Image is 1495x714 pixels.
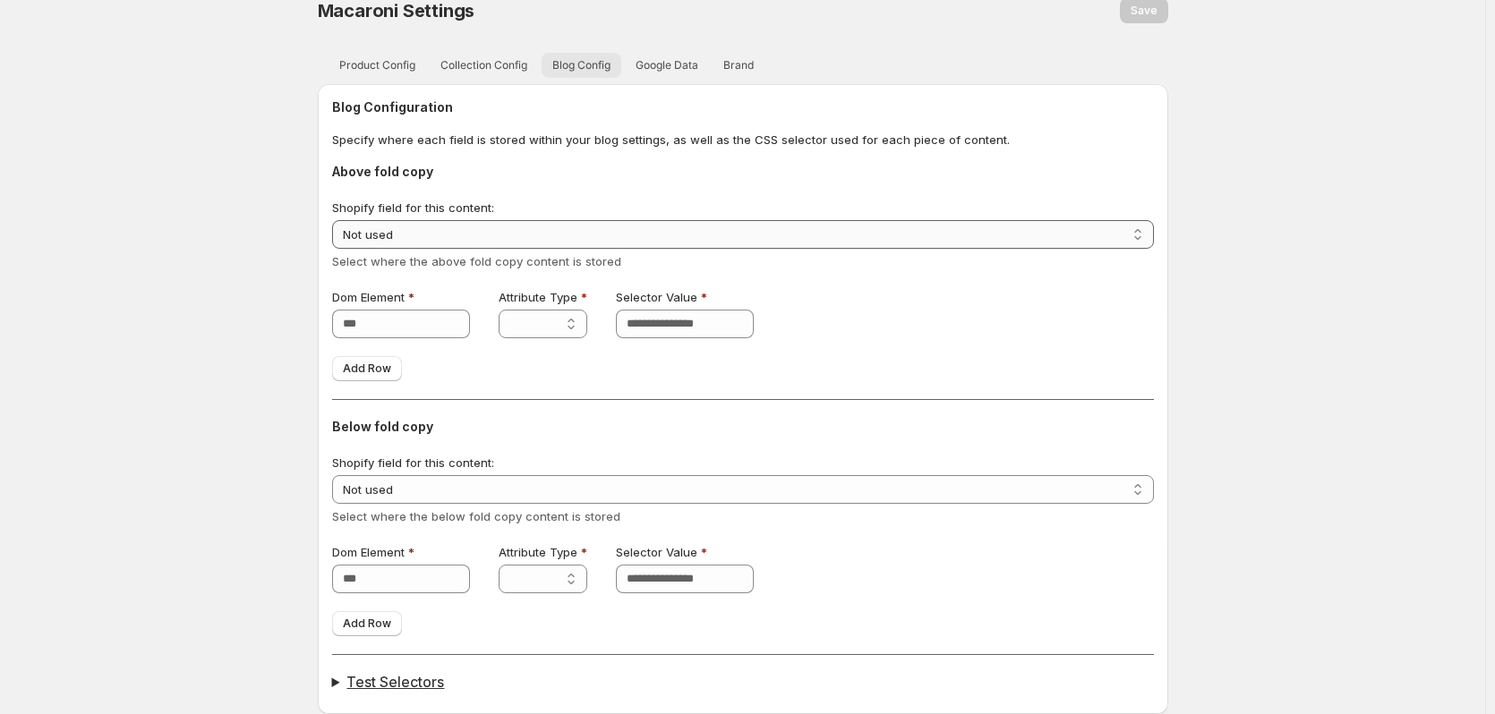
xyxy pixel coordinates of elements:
[332,356,402,381] button: Add Row
[332,455,494,470] span: Shopify field for this content:
[616,290,697,304] span: Selector Value
[332,290,405,304] span: Dom Element
[723,58,754,72] span: Brand
[343,361,391,376] span: Add Row
[332,131,1154,149] p: Specify where each field is stored within your blog settings, as well as the CSS selector used fo...
[332,673,1154,691] summary: Test Selectors
[440,58,527,72] span: Collection Config
[332,611,402,636] button: Add Row
[339,58,415,72] span: Product Config
[332,254,621,268] span: Select where the above fold copy content is stored
[616,545,697,559] span: Selector Value
[552,58,611,72] span: Blog Config
[332,418,1154,436] h3: Below fold copy
[499,290,577,304] span: Attribute Type
[332,545,405,559] span: Dom Element
[332,98,1154,116] h2: Blog Configuration
[332,509,620,523] span: Select where the below fold copy content is stored
[499,545,577,559] span: Attribute Type
[343,616,391,631] span: Add Row
[636,58,698,72] span: Google Data
[332,163,1154,181] h3: Above fold copy
[332,200,494,215] span: Shopify field for this content:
